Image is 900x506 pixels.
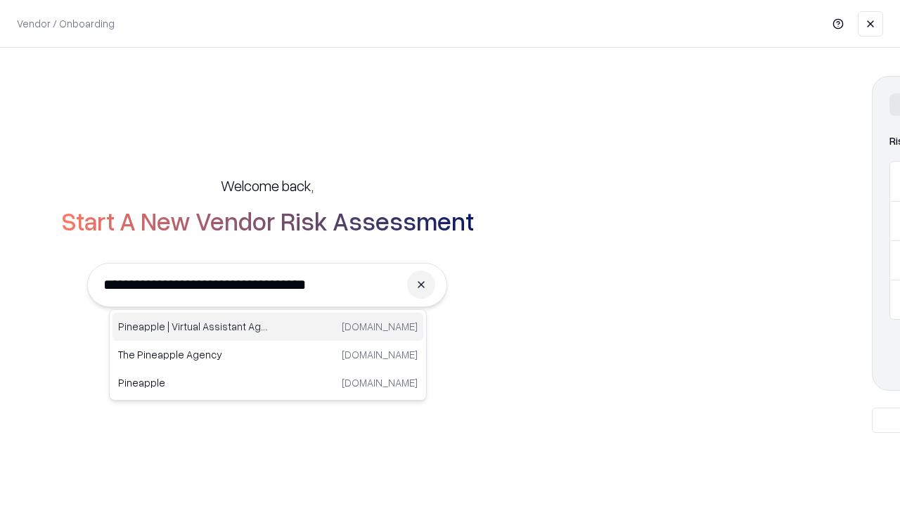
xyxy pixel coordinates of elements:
[109,309,427,401] div: Suggestions
[118,347,268,362] p: The Pineapple Agency
[61,207,474,235] h2: Start A New Vendor Risk Assessment
[342,347,418,362] p: [DOMAIN_NAME]
[17,16,115,31] p: Vendor / Onboarding
[118,319,268,334] p: Pineapple | Virtual Assistant Agency
[342,375,418,390] p: [DOMAIN_NAME]
[118,375,268,390] p: Pineapple
[342,319,418,334] p: [DOMAIN_NAME]
[221,176,314,195] h5: Welcome back,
